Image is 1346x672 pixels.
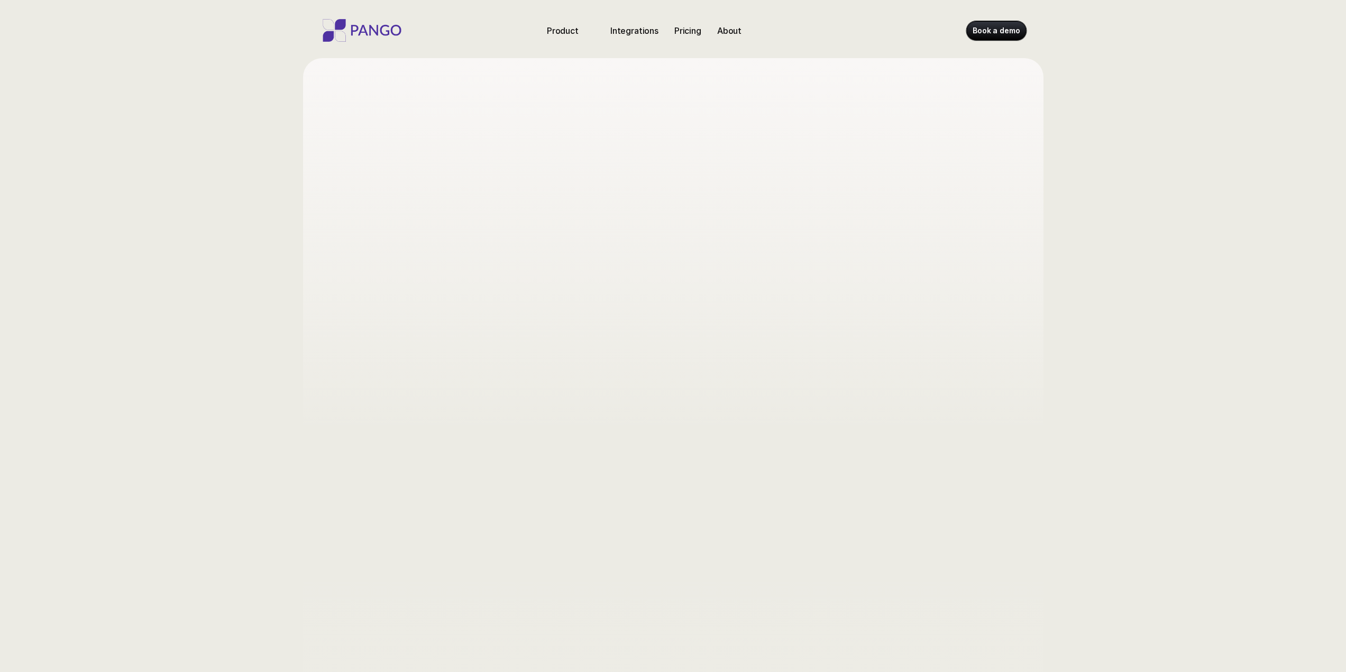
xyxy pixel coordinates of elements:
[966,21,1026,40] a: Book a demo
[713,22,746,39] a: About
[606,22,663,39] a: Integrations
[748,226,764,242] img: Back Arrow
[717,24,741,37] p: About
[954,226,969,242] img: Next Arrow
[610,24,658,37] p: Integrations
[973,25,1020,36] p: Book a demo
[547,24,579,37] p: Product
[670,22,706,39] a: Pricing
[748,226,764,242] button: Previous
[954,226,969,242] button: Next
[674,24,701,37] p: Pricing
